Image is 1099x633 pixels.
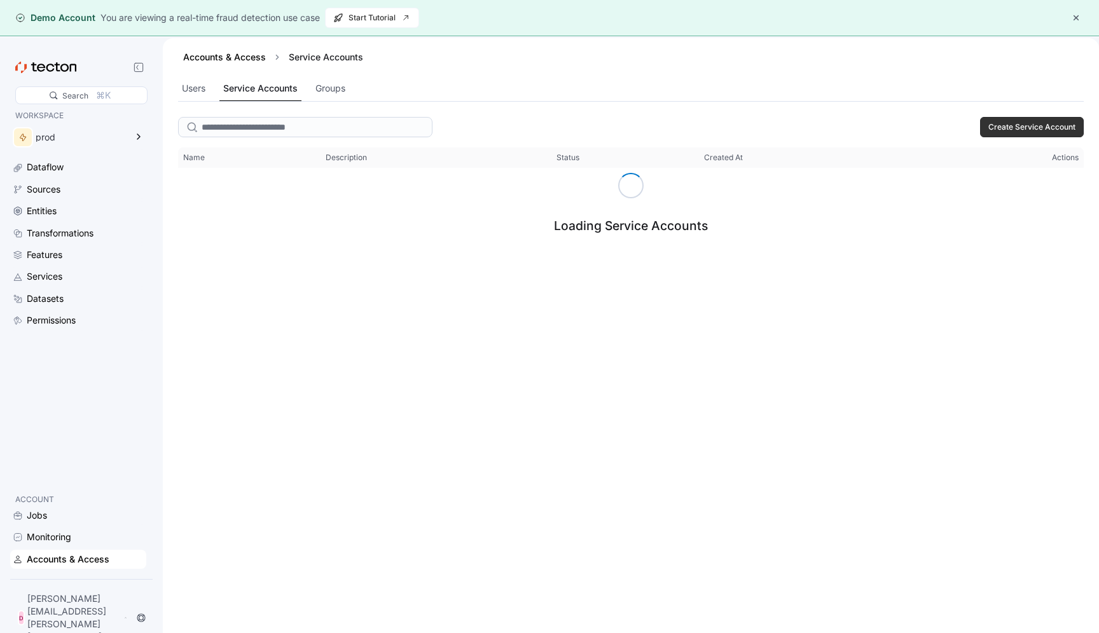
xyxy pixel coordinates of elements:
div: Service Accounts [223,81,298,95]
div: You are viewing a real-time fraud detection use case [100,11,320,25]
a: Features [10,245,146,264]
a: Sources [10,180,146,199]
a: Dataflow [10,158,146,177]
span: Start Tutorial [333,8,411,27]
a: Jobs [10,506,146,525]
div: Permissions [27,313,76,327]
div: Demo Account [15,11,95,24]
div: Service Accounts [284,51,368,64]
div: Dataflow [27,160,64,174]
span: Name [183,153,205,163]
div: prod [36,133,126,142]
div: ⌘K [96,88,111,102]
div: Features [27,248,62,262]
div: Users [182,81,205,95]
div: D [18,610,25,625]
div: Search⌘K [15,86,148,104]
button: Create Service Account [980,117,1084,137]
span: Loading [616,171,646,200]
span: Created At [704,153,743,163]
p: ACCOUNT [15,493,141,506]
a: Monitoring [10,527,146,547]
button: Start Tutorial [325,8,419,28]
div: Services [27,269,62,283]
span: Status [556,153,579,163]
a: Transformations [10,224,146,243]
div: Loading Service Accounts [554,218,708,233]
div: Jobs [27,508,47,522]
div: Monitoring [27,530,71,544]
span: Actions [1052,153,1079,163]
div: Datasets [27,292,64,306]
p: WORKSPACE [15,109,141,122]
a: Accounts & Access [10,550,146,569]
a: Permissions [10,311,146,330]
span: Create Service Account [988,118,1075,137]
div: Groups [315,81,345,95]
div: Search [62,90,88,102]
div: Entities [27,204,57,218]
a: Entities [10,201,146,221]
a: Accounts & Access [183,51,266,62]
span: Description [326,153,367,163]
div: Sources [27,182,60,196]
div: Accounts & Access [27,552,109,566]
div: Transformations [27,226,93,240]
a: Services [10,267,146,286]
a: Datasets [10,289,146,308]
